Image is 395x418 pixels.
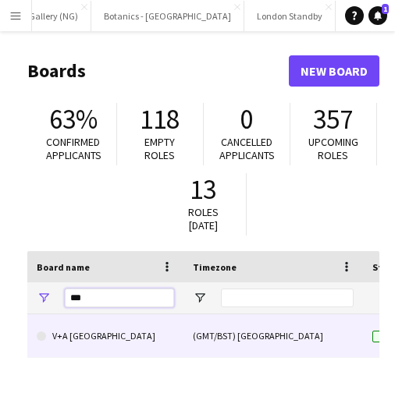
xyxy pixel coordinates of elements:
[37,314,174,358] a: V+A [GEOGRAPHIC_DATA]
[240,102,253,136] span: 0
[308,135,358,162] span: Upcoming roles
[46,135,101,162] span: Confirmed applicants
[65,289,174,307] input: Board name Filter Input
[91,1,244,31] button: Botanics - [GEOGRAPHIC_DATA]
[368,6,387,25] a: 1
[27,59,289,83] h1: Boards
[144,135,175,162] span: Empty roles
[190,172,216,207] span: 13
[37,261,90,273] span: Board name
[382,4,389,14] span: 1
[244,1,336,31] button: London Standby
[140,102,180,136] span: 118
[193,261,237,273] span: Timezone
[49,102,98,136] span: 63%
[219,135,275,162] span: Cancelled applicants
[188,205,219,232] span: Roles [DATE]
[289,55,379,87] a: New Board
[221,289,354,307] input: Timezone Filter Input
[183,314,363,357] div: (GMT/BST) [GEOGRAPHIC_DATA]
[193,291,207,305] button: Open Filter Menu
[37,291,51,305] button: Open Filter Menu
[313,102,353,136] span: 357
